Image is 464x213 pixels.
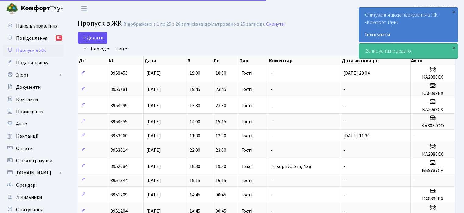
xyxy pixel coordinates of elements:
span: Особові рахунки [16,157,52,164]
span: Контакти [16,96,38,103]
a: Голосувати [365,31,451,38]
a: Скинути [266,21,285,27]
span: - [413,133,415,139]
span: 00:45 [216,192,226,198]
span: Гості [241,87,252,92]
span: 14:00 [190,118,200,125]
span: Додати [82,35,103,41]
span: 8951344 [111,177,128,184]
a: Квитанції [3,130,64,142]
span: 22:00 [190,147,200,154]
span: Орендарі [16,182,37,189]
h5: BB9787СР [413,168,452,174]
span: Лічильники [16,194,42,201]
th: Коментар [268,56,341,65]
span: [DATE] 11:39 [343,133,370,139]
a: Оплати [3,142,64,155]
span: Опитування [16,206,43,213]
div: × [451,8,457,14]
a: Особові рахунки [3,155,64,167]
span: - [271,133,273,139]
span: - [343,177,345,184]
span: Оплати [16,145,33,152]
img: logo.png [6,2,18,15]
span: 11:30 [190,133,200,139]
b: [PERSON_NAME] П. [414,5,457,12]
span: Приміщення [16,108,43,115]
span: 12:30 [216,133,226,139]
span: 8958453 [111,70,128,77]
span: - [413,177,415,184]
button: Переключити навігацію [76,3,92,13]
span: 8951209 [111,192,128,198]
a: Контакти [3,93,64,106]
span: - [343,86,345,93]
span: Панель управління [16,23,57,29]
a: Панель управління [3,20,64,32]
span: [DATE] [146,192,161,198]
span: 8953960 [111,133,128,139]
span: - [271,177,273,184]
a: Авто [3,118,64,130]
span: Гості [241,71,252,76]
span: 14:45 [190,192,200,198]
b: Комфорт [21,3,50,13]
th: Авто [411,56,455,65]
div: × [451,44,457,50]
a: Додати [78,32,107,44]
span: - [271,147,273,154]
a: Повідомлення51 [3,32,64,44]
span: 15:15 [216,118,226,125]
h5: КА8899ВХ [413,91,452,96]
span: 8954999 [111,102,128,109]
span: [DATE] [146,102,161,109]
span: Гості [241,103,252,108]
th: Дата активації [341,56,411,65]
a: Приміщення [3,106,64,118]
div: Опитування щодо паркування в ЖК «Комфорт Таун» [359,8,458,42]
span: 13:30 [190,102,200,109]
span: 8953014 [111,147,128,154]
span: [DATE] [146,133,161,139]
span: - [271,86,273,93]
span: 8955781 [111,86,128,93]
span: 8954555 [111,118,128,125]
span: [DATE] [146,147,161,154]
span: [DATE] 23:04 [343,70,370,77]
span: Пропуск в ЖК [16,47,46,54]
span: Гості [241,133,252,138]
span: [DATE] [146,86,161,93]
span: 19:45 [190,86,200,93]
span: - [271,102,273,109]
h5: КА2088СХ [413,107,452,113]
th: № [108,56,144,65]
span: Гості [241,178,252,183]
span: [DATE] [146,177,161,184]
span: - [343,102,345,109]
span: 15:15 [190,177,200,184]
a: Орендарі [3,179,64,191]
th: Дата [144,56,187,65]
h5: КА3087ОО [413,123,452,129]
span: 18:00 [216,70,226,77]
a: [DOMAIN_NAME] [3,167,64,179]
span: Таксі [241,164,252,169]
span: Пропуск в ЖК [78,18,122,29]
span: - [271,192,273,198]
span: Гості [241,148,252,153]
span: Таун [21,3,64,14]
span: 23:30 [216,102,226,109]
span: - [343,163,345,170]
th: З [187,56,213,65]
span: 19:00 [190,70,200,77]
span: 19:30 [216,163,226,170]
a: Лічильники [3,191,64,204]
span: 16:15 [216,177,226,184]
h5: КА8899ВХ [413,196,452,202]
span: [DATE] [146,70,161,77]
span: Гості [241,119,252,124]
h5: КА2088СХ [413,74,452,80]
th: По [213,56,239,65]
a: Пропуск в ЖК [3,44,64,57]
a: Спорт [3,69,64,81]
